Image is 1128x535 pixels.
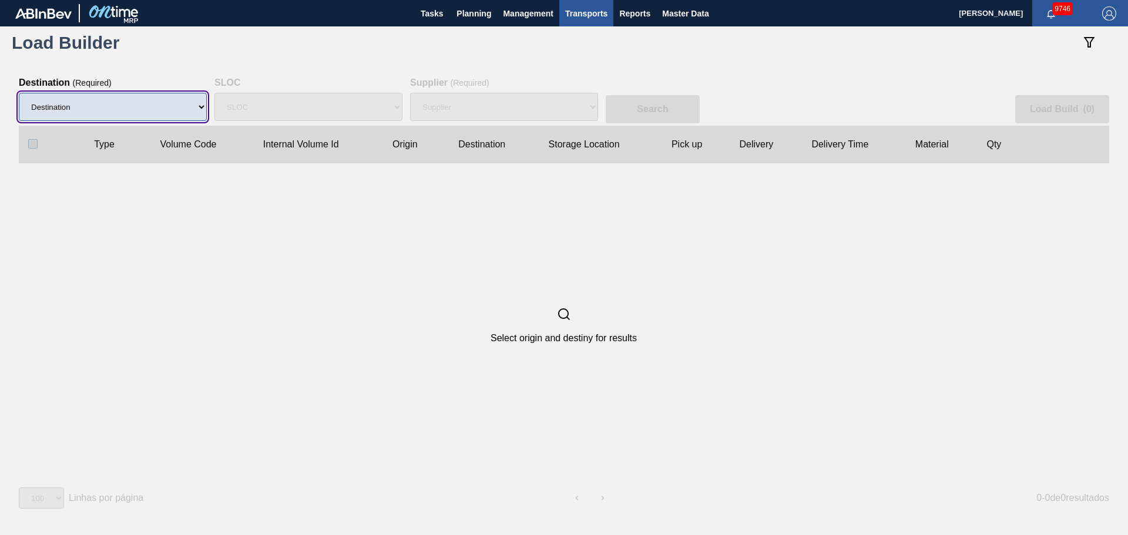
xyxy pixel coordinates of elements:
span: Reports [619,6,650,21]
clb-button: Load Build [1015,95,1109,123]
span: Management [503,6,553,21]
span: Transports [565,6,607,21]
span: 9746 [1052,2,1073,15]
clb-text: Destination [458,137,505,152]
button: Notifications [1032,5,1070,22]
clb-text: Qty [986,137,1001,152]
clb-text: Delivery Time [811,137,868,152]
clb-text: Delivery [740,137,774,152]
clb-text: Type [94,137,115,152]
clb-text: Volume Code [160,137,216,152]
clb-text: Internal Volume Id [263,137,339,152]
clb-text: Storage Location [549,137,620,152]
h1: Load Builder [12,36,282,49]
clb-text: Pick up [672,137,702,152]
clb-button: Search [606,95,700,123]
label: Select origin and destiny for results [491,333,637,344]
img: Logout [1102,6,1116,21]
span: Planning [456,6,491,21]
span: Tasks [419,6,445,21]
clb-text: Material [915,137,949,152]
img: TNhmsLtSVTkK8tSr43FrP2fwEKptu5GPRR3wAAAABJRU5ErkJggg== [15,8,72,19]
clb-text: Origin [392,137,418,152]
span: Master Data [662,6,709,21]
